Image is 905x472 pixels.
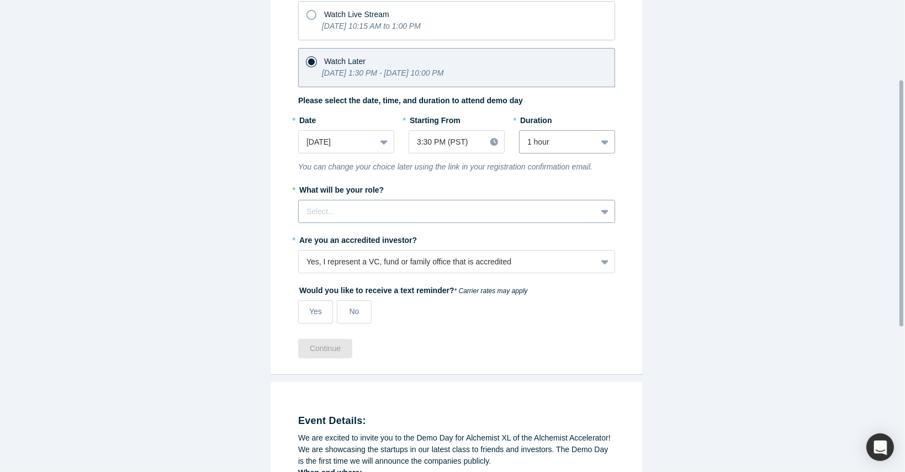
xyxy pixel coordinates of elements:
[324,57,366,66] span: Watch Later
[454,287,528,295] em: * Carrier rates may apply
[298,111,394,126] label: Date
[409,111,461,126] label: Starting From
[298,339,352,358] button: Continue
[298,162,592,171] i: You can change your choice later using the link in your registration confirmation email.
[322,68,443,77] i: [DATE] 1:30 PM - [DATE] 10:00 PM
[298,281,615,296] label: Would you like to receive a text reminder?
[519,111,615,126] label: Duration
[298,444,615,467] div: We are showcasing the startups in our latest class to friends and investors. The Demo Day is the ...
[309,307,322,316] span: Yes
[298,181,615,196] label: What will be your role?
[298,231,615,246] label: Are you an accredited investor?
[322,22,421,30] i: [DATE] 10:15 AM to 1:00 PM
[298,415,366,426] strong: Event Details:
[298,95,523,107] label: Please select the date, time, and duration to attend demo day
[350,307,359,316] span: No
[324,10,389,19] span: Watch Live Stream
[306,256,589,268] div: Yes, I represent a VC, fund or family office that is accredited
[298,432,615,444] div: We are excited to invite you to the Demo Day for Alchemist XL of the Alchemist Accelerator!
